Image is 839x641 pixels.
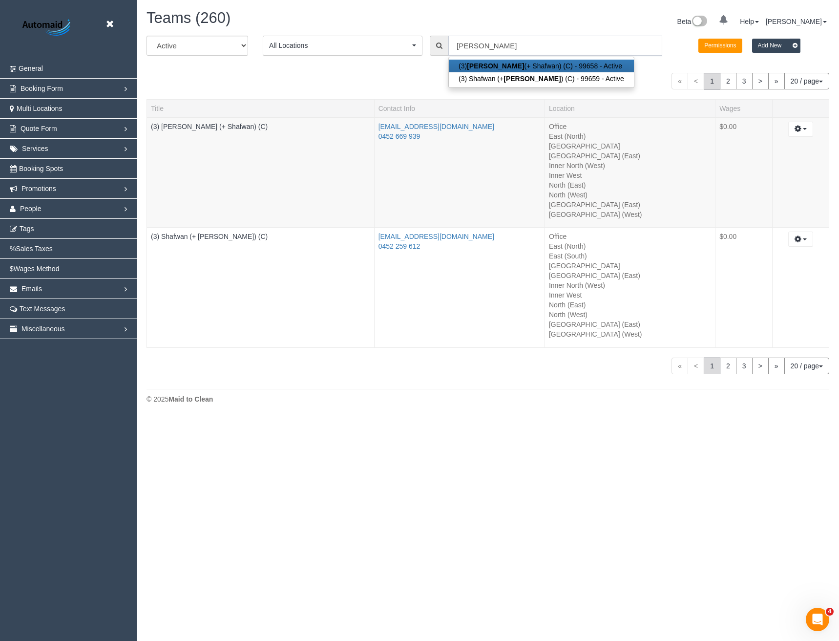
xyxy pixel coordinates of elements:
[691,16,707,28] img: New interface
[549,141,711,151] li: [GEOGRAPHIC_DATA]
[736,73,753,89] a: 3
[17,105,62,112] span: Multi Locations
[549,151,711,161] li: [GEOGRAPHIC_DATA] (East)
[549,122,711,131] li: Office
[378,123,494,130] a: [EMAIL_ADDRESS][DOMAIN_NAME]
[378,132,420,140] a: 0452 669 939
[448,36,662,56] input: Enter the first 3 letters of the name to search
[549,290,711,300] li: Inner West
[688,358,704,374] span: <
[19,64,43,72] span: General
[17,17,78,39] img: Automaid Logo
[784,358,829,374] button: 20 / page
[715,99,772,117] th: Wages
[671,73,829,89] nav: Pagination navigation
[688,73,704,89] span: <
[545,99,715,117] th: Location
[784,73,829,89] button: 20 / page
[671,358,829,374] nav: Pagination navigation
[545,228,715,348] td: Location
[20,205,42,213] span: People
[549,180,711,190] li: North (East)
[698,39,742,53] button: Permissions
[720,358,736,374] a: 2
[549,320,711,329] li: [GEOGRAPHIC_DATA] (East)
[168,395,213,403] strong: Maid to Clean
[147,117,375,228] td: Title
[151,233,268,240] a: (3) Shafwan (+ [PERSON_NAME]) (C)
[374,117,545,228] td: Contact Info
[21,325,65,333] span: Miscellaneous
[806,608,829,631] iframe: Intercom live chat
[147,228,375,348] td: Title
[740,18,759,25] a: Help
[147,394,829,404] div: © 2025
[503,75,561,83] strong: [PERSON_NAME]
[549,210,711,219] li: [GEOGRAPHIC_DATA] (West)
[549,280,711,290] li: Inner North (West)
[374,99,545,117] th: Contact Info
[21,125,57,132] span: Quote Form
[467,62,524,70] strong: [PERSON_NAME]
[21,285,42,293] span: Emails
[151,123,268,130] a: (3) [PERSON_NAME] (+ Shafwan) (C)
[768,73,785,89] a: »
[151,241,370,244] div: Tags
[378,233,494,240] a: [EMAIL_ADDRESS][DOMAIN_NAME]
[752,358,769,374] a: >
[549,200,711,210] li: [GEOGRAPHIC_DATA] (East)
[720,73,736,89] a: 2
[704,73,720,89] span: 1
[549,232,711,241] li: Office
[549,241,711,251] li: East (North)
[549,310,711,320] li: North (West)
[263,36,422,56] button: All Locations
[549,171,711,180] li: Inner West
[22,145,48,152] span: Services
[374,228,545,348] td: Contact Info
[147,9,231,26] span: Teams (260)
[768,358,785,374] a: »
[549,329,711,339] li: [GEOGRAPHIC_DATA] (West)
[549,271,711,280] li: [GEOGRAPHIC_DATA] (East)
[16,245,52,253] span: Sales Taxes
[549,161,711,171] li: Inner North (West)
[449,72,634,85] a: (3) Shafwan (+[PERSON_NAME]) (C) - 99659 - Active
[766,18,827,25] a: [PERSON_NAME]
[151,131,370,134] div: Tags
[752,39,801,53] button: Add New
[549,190,711,200] li: North (West)
[21,185,56,192] span: Promotions
[545,117,715,228] td: Location
[14,265,60,273] span: Wages Method
[147,99,375,117] th: Title
[19,165,63,172] span: Booking Spots
[671,73,688,89] span: «
[715,228,772,348] td: Wages
[20,305,65,313] span: Text Messages
[715,117,772,228] td: Wages
[269,41,410,50] span: All Locations
[736,358,753,374] a: 3
[449,60,634,72] a: (3)[PERSON_NAME](+ Shafwan) (C) - 99658 - Active
[826,608,834,616] span: 4
[378,242,420,250] a: 0452 259 612
[752,73,769,89] a: >
[20,225,34,233] span: Tags
[549,261,711,271] li: [GEOGRAPHIC_DATA]
[21,85,63,92] span: Booking Form
[671,358,688,374] span: «
[549,300,711,310] li: North (East)
[549,131,711,141] li: East (North)
[704,358,720,374] span: 1
[549,251,711,261] li: East (South)
[677,18,708,25] a: Beta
